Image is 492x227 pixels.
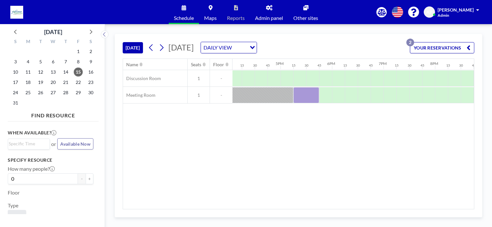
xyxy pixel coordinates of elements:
[24,57,33,66] span: Monday, August 4, 2025
[210,92,232,98] span: -
[49,68,58,77] span: Wednesday, August 13, 2025
[22,38,34,46] div: M
[11,98,20,107] span: Sunday, August 31, 2025
[11,88,20,97] span: Sunday, August 24, 2025
[123,76,161,81] span: Discussion Room
[34,38,47,46] div: T
[8,110,99,119] h4: FIND RESOURCE
[188,92,210,98] span: 1
[234,43,246,52] input: Search for option
[255,15,283,21] span: Admin panel
[86,78,95,87] span: Saturday, August 23, 2025
[11,78,20,87] span: Sunday, August 17, 2025
[49,57,58,66] span: Wednesday, August 6, 2025
[51,141,56,147] span: or
[74,88,83,97] span: Friday, August 29, 2025
[174,15,194,21] span: Schedule
[86,47,95,56] span: Saturday, August 2, 2025
[210,76,232,81] span: -
[438,13,449,18] span: Admin
[61,78,70,87] span: Thursday, August 21, 2025
[327,61,335,66] div: 6PM
[459,63,463,68] div: 30
[10,213,24,219] span: Room
[47,38,60,46] div: W
[430,61,438,66] div: 8PM
[36,78,45,87] span: Tuesday, August 19, 2025
[266,63,270,68] div: 45
[9,38,22,46] div: S
[84,38,97,46] div: S
[293,15,318,21] span: Other sites
[408,63,412,68] div: 30
[213,62,224,68] div: Floor
[86,68,95,77] span: Saturday, August 16, 2025
[343,63,347,68] div: 15
[8,157,93,163] h3: Specify resource
[201,42,257,53] div: Search for option
[36,68,45,77] span: Tuesday, August 12, 2025
[9,140,46,147] input: Search for option
[74,57,83,66] span: Friday, August 8, 2025
[395,63,399,68] div: 15
[24,78,33,87] span: Monday, August 18, 2025
[276,61,284,66] div: 5PM
[317,63,321,68] div: 45
[61,88,70,97] span: Thursday, August 28, 2025
[61,57,70,66] span: Thursday, August 7, 2025
[472,63,476,68] div: 45
[24,88,33,97] span: Monday, August 25, 2025
[446,63,450,68] div: 15
[253,63,257,68] div: 30
[188,76,210,81] span: 1
[8,139,50,149] div: Search for option
[49,78,58,87] span: Wednesday, August 20, 2025
[59,38,72,46] div: T
[410,42,474,53] button: YOUR RESERVATIONS2
[10,6,23,19] img: organization-logo
[8,189,20,196] label: Floor
[36,57,45,66] span: Tuesday, August 5, 2025
[426,9,432,15] span: AP
[36,88,45,97] span: Tuesday, August 26, 2025
[72,38,84,46] div: F
[61,68,70,77] span: Thursday, August 14, 2025
[369,63,373,68] div: 45
[11,68,20,77] span: Sunday, August 10, 2025
[202,43,233,52] span: DAILY VIEW
[406,39,414,46] p: 2
[379,61,387,66] div: 7PM
[240,63,244,68] div: 15
[78,173,86,184] button: -
[86,173,93,184] button: +
[86,57,95,66] span: Saturday, August 9, 2025
[74,47,83,56] span: Friday, August 1, 2025
[60,141,90,147] span: Available Now
[123,92,156,98] span: Meeting Room
[438,7,474,13] span: [PERSON_NAME]
[227,15,245,21] span: Reports
[126,62,138,68] div: Name
[57,138,93,150] button: Available Now
[44,27,62,36] div: [DATE]
[421,63,424,68] div: 45
[11,57,20,66] span: Sunday, August 3, 2025
[123,42,143,53] button: [DATE]
[292,63,296,68] div: 15
[356,63,360,68] div: 30
[86,88,95,97] span: Saturday, August 30, 2025
[204,15,217,21] span: Maps
[168,42,194,52] span: [DATE]
[191,62,201,68] div: Seats
[24,68,33,77] span: Monday, August 11, 2025
[49,88,58,97] span: Wednesday, August 27, 2025
[74,78,83,87] span: Friday, August 22, 2025
[8,166,55,172] label: How many people?
[74,68,83,77] span: Friday, August 15, 2025
[305,63,308,68] div: 30
[8,202,18,209] label: Type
